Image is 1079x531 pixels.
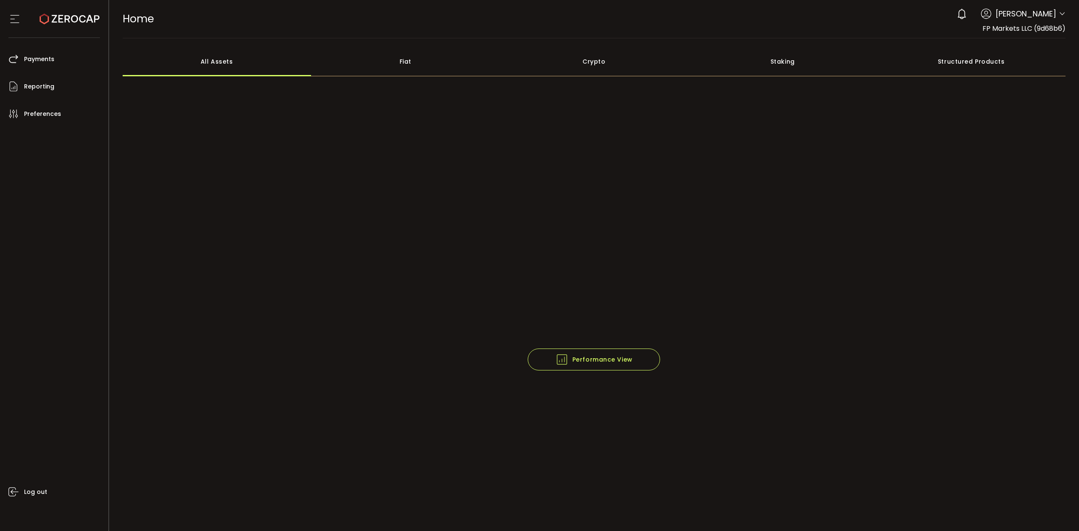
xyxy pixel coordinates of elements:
span: Preferences [24,108,61,120]
span: Performance View [556,353,633,366]
span: Home [123,11,154,26]
span: Log out [24,486,47,498]
span: [PERSON_NAME] [996,8,1056,19]
div: Structured Products [877,47,1066,76]
span: Payments [24,53,54,65]
div: Fiat [311,47,500,76]
div: Crypto [500,47,689,76]
span: Reporting [24,80,54,93]
button: Performance View [528,349,660,370]
div: All Assets [123,47,311,76]
span: FP Markets LLC (9d68b6) [982,24,1066,33]
div: Staking [688,47,877,76]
